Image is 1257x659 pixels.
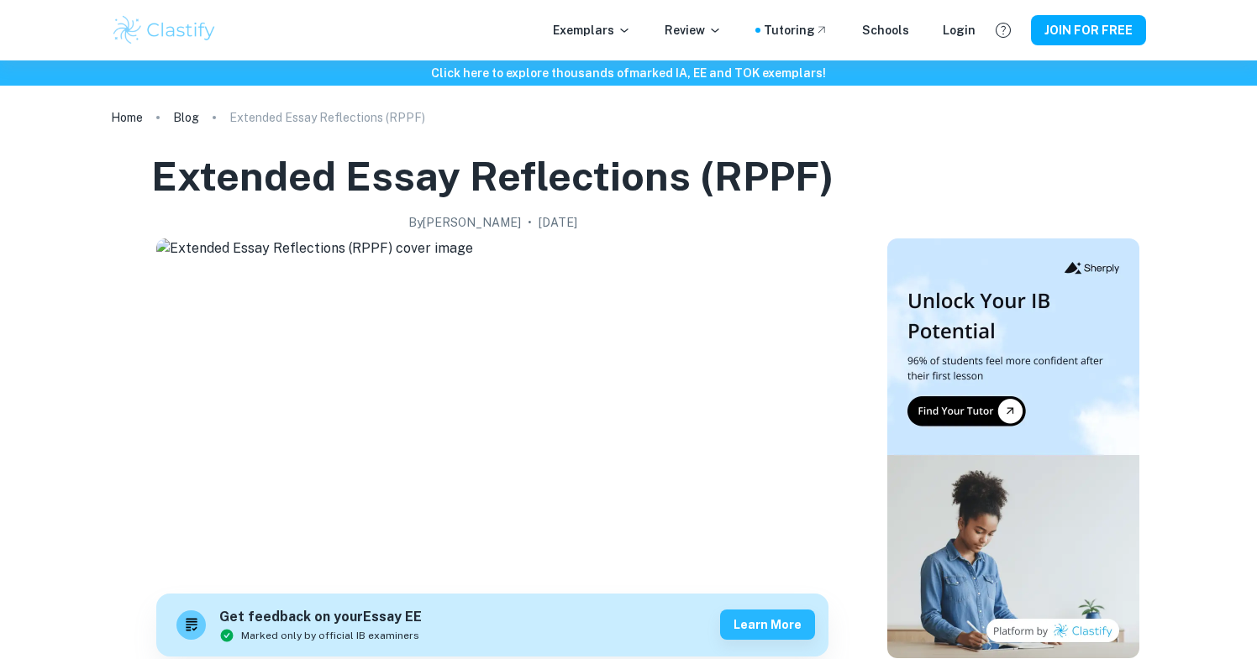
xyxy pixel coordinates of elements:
h2: [DATE] [539,213,577,232]
button: Learn more [720,609,815,640]
a: Tutoring [764,21,828,39]
span: Marked only by official IB examiners [241,628,419,643]
button: JOIN FOR FREE [1031,15,1146,45]
a: Get feedback on yourEssay EEMarked only by official IB examinersLearn more [156,594,828,656]
p: • [528,213,532,232]
p: Exemplars [553,21,631,39]
a: Login [943,21,976,39]
a: Blog [173,106,199,129]
a: Home [111,106,143,129]
h6: Click here to explore thousands of marked IA, EE and TOK exemplars ! [3,64,1254,82]
button: Help and Feedback [989,16,1018,44]
img: Thumbnail [887,238,1139,658]
h6: Get feedback on your Essay EE [219,607,422,628]
img: Extended Essay Reflections (RPPF) cover image [156,238,828,574]
h2: By [PERSON_NAME] [408,213,521,232]
img: Clastify logo [111,13,218,47]
h1: Extended Essay Reflections (RPPF) [151,149,834,203]
a: Schools [862,21,909,39]
p: Review [665,21,722,39]
p: Extended Essay Reflections (RPPF) [229,108,425,127]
